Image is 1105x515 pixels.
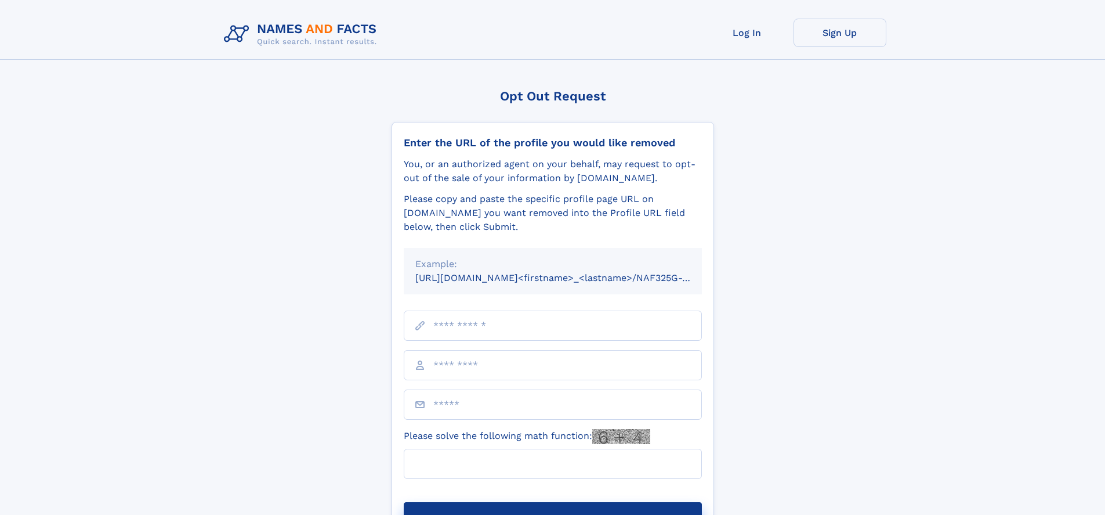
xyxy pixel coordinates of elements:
[404,192,702,234] div: Please copy and paste the specific profile page URL on [DOMAIN_NAME] you want removed into the Pr...
[415,272,724,283] small: [URL][DOMAIN_NAME]<firstname>_<lastname>/NAF325G-xxxxxxxx
[404,136,702,149] div: Enter the URL of the profile you would like removed
[219,19,386,50] img: Logo Names and Facts
[701,19,794,47] a: Log In
[415,257,690,271] div: Example:
[392,89,714,103] div: Opt Out Request
[404,157,702,185] div: You, or an authorized agent on your behalf, may request to opt-out of the sale of your informatio...
[404,429,650,444] label: Please solve the following math function:
[794,19,886,47] a: Sign Up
